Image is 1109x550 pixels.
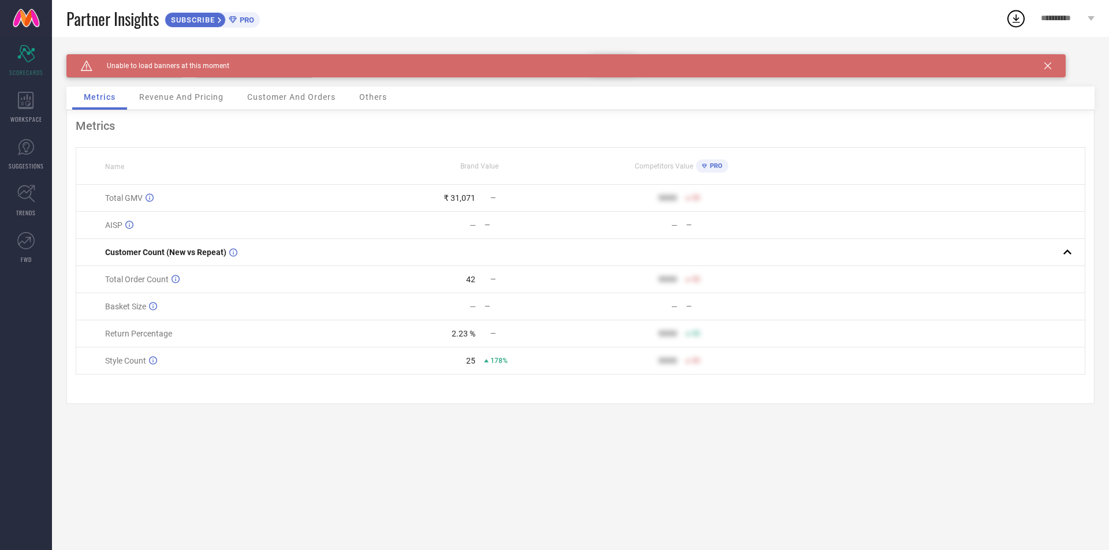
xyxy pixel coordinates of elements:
span: TRENDS [16,208,36,217]
span: SUGGESTIONS [9,162,44,170]
div: 9999 [658,329,677,338]
span: Total Order Count [105,275,169,284]
span: 178% [490,357,508,365]
span: Style Count [105,356,146,365]
div: — [686,221,781,229]
div: 9999 [658,356,677,365]
span: 50 [692,330,700,338]
div: 9999 [658,193,677,203]
span: SUBSCRIBE [165,16,218,24]
span: 50 [692,194,700,202]
span: PRO [237,16,254,24]
div: 42 [466,275,475,284]
span: AISP [105,220,122,230]
div: 2.23 % [452,329,475,338]
span: Brand Value [460,162,498,170]
span: 50 [692,357,700,365]
div: — [485,302,580,310]
span: 50 [692,275,700,283]
span: Revenue And Pricing [139,92,224,102]
div: — [470,302,476,311]
div: Metrics [76,119,1085,133]
div: 25 [466,356,475,365]
span: Return Percentage [105,329,172,338]
div: Open download list [1006,8,1026,29]
span: — [490,330,496,338]
span: Others [359,92,387,102]
span: — [490,194,496,202]
a: SUBSCRIBEPRO [165,9,260,28]
div: ₹ 31,071 [444,193,475,203]
div: — [671,220,678,230]
span: Partner Insights [66,7,159,31]
span: PRO [707,162,723,170]
span: Competitors Value [635,162,693,170]
div: — [485,221,580,229]
span: — [490,275,496,283]
span: Customer And Orders [247,92,336,102]
div: Brand [66,54,182,62]
div: — [671,302,678,311]
span: FWD [21,255,32,264]
span: Basket Size [105,302,146,311]
span: Unable to load banners at this moment [92,62,229,70]
span: SCORECARDS [9,68,43,77]
span: Name [105,163,124,171]
span: Customer Count (New vs Repeat) [105,248,226,257]
div: 9999 [658,275,677,284]
span: Metrics [84,92,116,102]
span: Total GMV [105,193,143,203]
div: — [470,220,476,230]
div: — [686,302,781,310]
span: WORKSPACE [10,115,42,124]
